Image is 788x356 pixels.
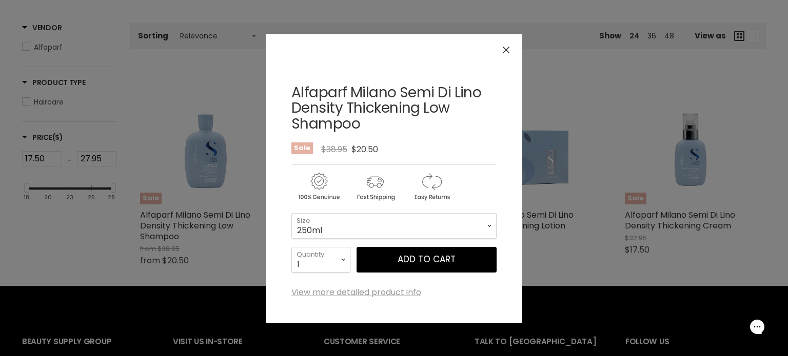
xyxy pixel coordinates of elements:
[291,288,421,297] a: View more detailed product info
[291,171,346,202] img: genuine.gif
[737,308,778,346] iframe: Gorgias live chat messenger
[348,171,402,202] img: shipping.gif
[404,171,459,202] img: returns.gif
[291,142,313,154] span: Sale
[291,247,350,273] select: Quantity
[351,143,378,155] span: $20.50
[398,253,456,265] span: Add to cart
[495,39,517,61] button: Close
[291,82,481,134] a: Alfaparf Milano Semi Di Lino Density Thickening Low Shampoo
[357,247,497,273] button: Add to cart
[321,143,347,155] span: $38.95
